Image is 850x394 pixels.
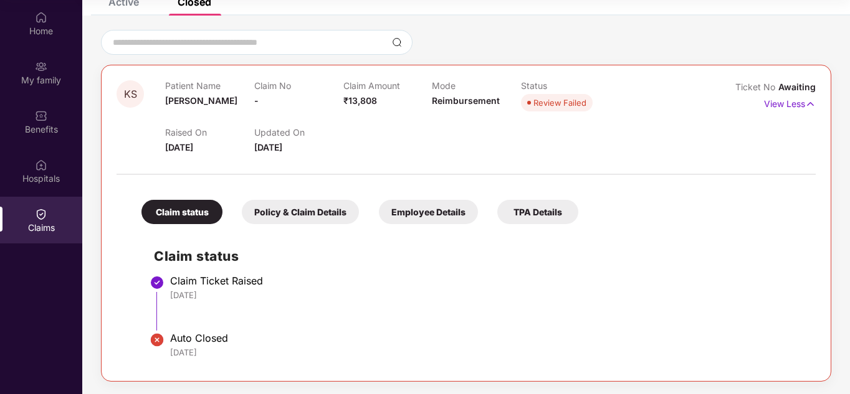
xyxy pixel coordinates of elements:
[170,289,803,301] div: [DATE]
[165,95,237,106] span: [PERSON_NAME]
[165,80,254,91] p: Patient Name
[764,94,816,111] p: View Less
[392,37,402,47] img: svg+xml;base64,PHN2ZyBpZD0iU2VhcmNoLTMyeDMyIiB4bWxucz0iaHR0cDovL3d3dy53My5vcmcvMjAwMC9zdmciIHdpZH...
[141,200,222,224] div: Claim status
[533,96,586,109] div: Review Failed
[343,80,432,91] p: Claim Amount
[35,11,47,24] img: svg+xml;base64,PHN2ZyBpZD0iSG9tZSIgeG1sbnM9Imh0dHA6Ly93d3cudzMub3JnLzIwMDAvc3ZnIiB3aWR0aD0iMjAiIG...
[432,80,521,91] p: Mode
[343,95,377,106] span: ₹13,808
[165,142,193,152] span: [DATE]
[432,95,500,106] span: Reimbursement
[497,200,578,224] div: TPA Details
[150,275,165,290] img: svg+xml;base64,PHN2ZyBpZD0iU3RlcC1Eb25lLTMyeDMyIiB4bWxucz0iaHR0cDovL3d3dy53My5vcmcvMjAwMC9zdmciIH...
[170,332,803,344] div: Auto Closed
[170,347,803,358] div: [DATE]
[35,110,47,122] img: svg+xml;base64,PHN2ZyBpZD0iQmVuZWZpdHMiIHhtbG5zPSJodHRwOi8vd3d3LnczLm9yZy8yMDAwL3N2ZyIgd2lkdGg9Ij...
[154,246,803,266] h2: Claim status
[521,80,610,91] p: Status
[35,208,47,220] img: svg+xml;base64,PHN2ZyBpZD0iQ2xhaW0iIHhtbG5zPSJodHRwOi8vd3d3LnczLm9yZy8yMDAwL3N2ZyIgd2lkdGg9IjIwIi...
[170,274,803,287] div: Claim Ticket Raised
[165,127,254,138] p: Raised On
[735,82,778,92] span: Ticket No
[805,97,816,111] img: svg+xml;base64,PHN2ZyB4bWxucz0iaHR0cDovL3d3dy53My5vcmcvMjAwMC9zdmciIHdpZHRoPSIxNyIgaGVpZ2h0PSIxNy...
[35,159,47,171] img: svg+xml;base64,PHN2ZyBpZD0iSG9zcGl0YWxzIiB4bWxucz0iaHR0cDovL3d3dy53My5vcmcvMjAwMC9zdmciIHdpZHRoPS...
[254,127,343,138] p: Updated On
[254,95,259,106] span: -
[379,200,478,224] div: Employee Details
[124,89,137,100] span: KS
[778,82,816,92] span: Awaiting
[150,332,165,347] img: svg+xml;base64,PHN2ZyBpZD0iU3RlcC1Eb25lLTIweDIwIiB4bWxucz0iaHR0cDovL3d3dy53My5vcmcvMjAwMC9zdmciIH...
[254,80,343,91] p: Claim No
[242,200,359,224] div: Policy & Claim Details
[254,142,282,152] span: [DATE]
[35,60,47,73] img: svg+xml;base64,PHN2ZyB3aWR0aD0iMjAiIGhlaWdodD0iMjAiIHZpZXdCb3g9IjAgMCAyMCAyMCIgZmlsbD0ibm9uZSIgeG...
